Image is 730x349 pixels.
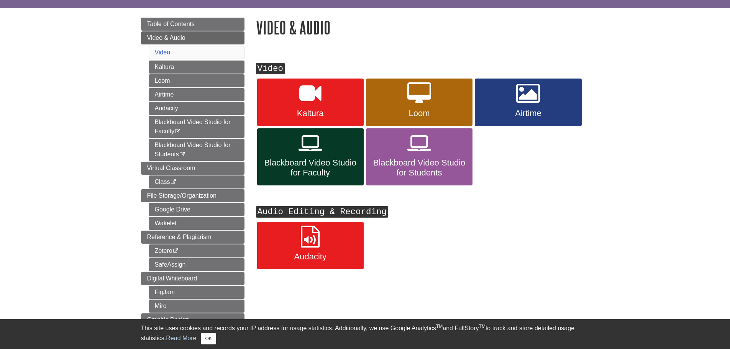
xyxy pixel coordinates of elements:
[141,231,244,244] a: Reference & Plagiarism
[147,234,212,240] span: Reference & Plagiarism
[436,324,443,329] sup: TM
[149,203,244,216] a: Google Drive
[149,258,244,271] a: SafeAssign
[166,335,196,341] a: Read More
[257,79,364,126] a: Kaltura
[256,63,285,74] kbd: Video
[149,116,244,138] a: Blackboard Video Studio for Faculty
[366,128,472,186] a: Blackboard Video Studio for Students
[263,158,358,178] span: Blackboard Video Studio for Faculty
[149,217,244,230] a: Wakelet
[141,324,589,344] div: This site uses cookies and records your IP address for usage statistics. Additionally, we use Goo...
[155,49,171,56] a: Video
[479,324,486,329] sup: TM
[372,108,467,118] span: Loom
[256,18,589,37] h1: Video & Audio
[141,18,244,31] a: Table of Contents
[147,34,185,41] span: Video & Audio
[257,128,364,186] a: Blackboard Video Studio for Faculty
[179,152,185,157] i: This link opens in a new window
[366,79,472,126] a: Loom
[141,162,244,175] a: Virtual Classroom
[147,316,189,323] span: Graphic Design
[149,300,244,313] a: Miro
[149,175,244,188] a: Class
[372,158,467,178] span: Blackboard Video Studio for Students
[149,139,244,161] a: Blackboard Video Studio for Students
[149,244,244,257] a: Zotero
[172,249,179,254] i: This link opens in a new window
[149,102,244,115] a: Audacity
[147,192,217,199] span: File Storage/Organization
[149,88,244,101] a: Airtime
[256,206,389,218] kbd: Audio Editing & Recording
[475,79,581,126] a: Airtime
[257,222,364,269] a: Audacity
[147,165,195,171] span: Virtual Classroom
[263,252,358,262] span: Audacity
[149,286,244,299] a: FigJam
[141,189,244,202] a: File Storage/Organization
[141,31,244,44] a: Video & Audio
[170,180,177,185] i: This link opens in a new window
[149,74,244,87] a: Loom
[141,272,244,285] a: Digital Whiteboard
[174,129,181,134] i: This link opens in a new window
[149,61,244,74] a: Kaltura
[263,108,358,118] span: Kaltura
[201,333,216,344] button: Close
[147,275,197,282] span: Digital Whiteboard
[481,108,576,118] span: Airtime
[141,313,244,326] a: Graphic Design
[147,21,195,27] span: Table of Contents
